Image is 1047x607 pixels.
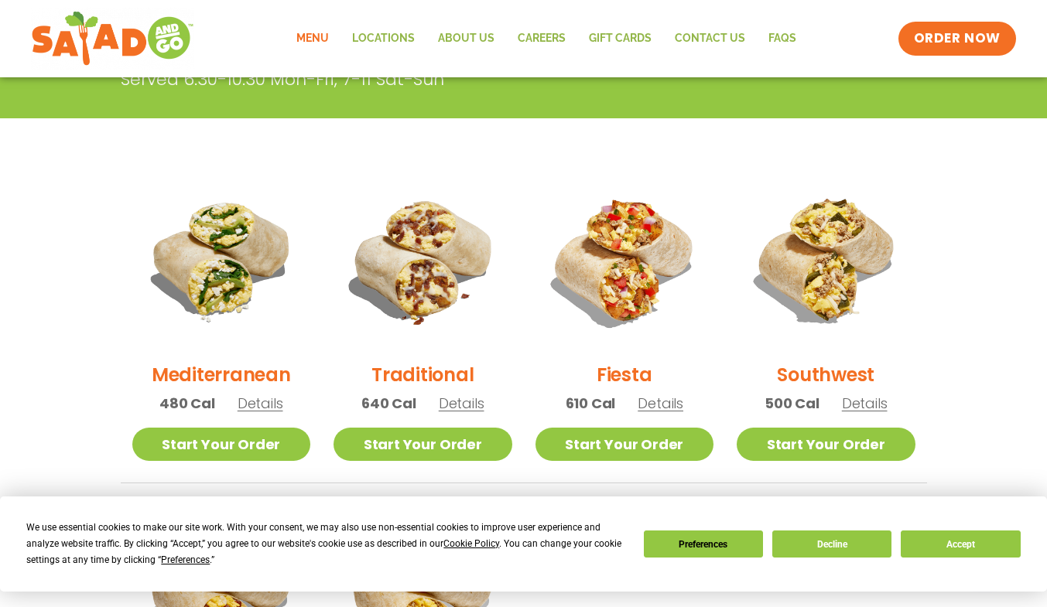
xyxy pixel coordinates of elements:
span: 610 Cal [566,393,616,414]
a: Locations [340,21,426,56]
button: Preferences [644,530,763,558]
h2: Southwest [777,361,874,388]
span: 640 Cal [361,393,416,414]
span: Details [638,394,683,413]
span: Details [842,394,888,413]
button: Accept [901,530,1020,558]
img: Product photo for Mediterranean Breakfast Burrito [132,171,311,350]
h2: Traditional [371,361,474,388]
span: ORDER NOW [914,29,1001,48]
div: We use essential cookies to make our site work. With your consent, we may also use non-essential ... [26,520,624,568]
a: Menu [285,21,340,56]
span: Details [439,394,484,413]
a: Start Your Order [132,428,311,461]
img: Product photo for Traditional [334,171,512,350]
span: 480 Cal [159,393,215,414]
a: ORDER NOW [898,22,1016,56]
a: FAQs [757,21,808,56]
a: Start Your Order [334,428,512,461]
a: Start Your Order [535,428,714,461]
a: About Us [426,21,506,56]
img: Product photo for Fiesta [535,171,714,350]
p: Served 6:30-10:30 Mon-Fri, 7-11 Sat-Sun [121,66,809,92]
a: GIFT CARDS [577,21,663,56]
span: Details [238,394,283,413]
button: Decline [772,530,891,558]
img: new-SAG-logo-768×292 [31,8,194,70]
a: Careers [506,21,577,56]
span: 500 Cal [765,393,819,414]
a: Contact Us [663,21,757,56]
span: Preferences [161,554,210,565]
nav: Menu [285,21,808,56]
h2: Fiesta [597,361,652,388]
h2: Mediterranean [152,361,291,388]
span: Cookie Policy [443,538,499,549]
a: Start Your Order [737,428,915,461]
img: Product photo for Southwest [737,171,915,350]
